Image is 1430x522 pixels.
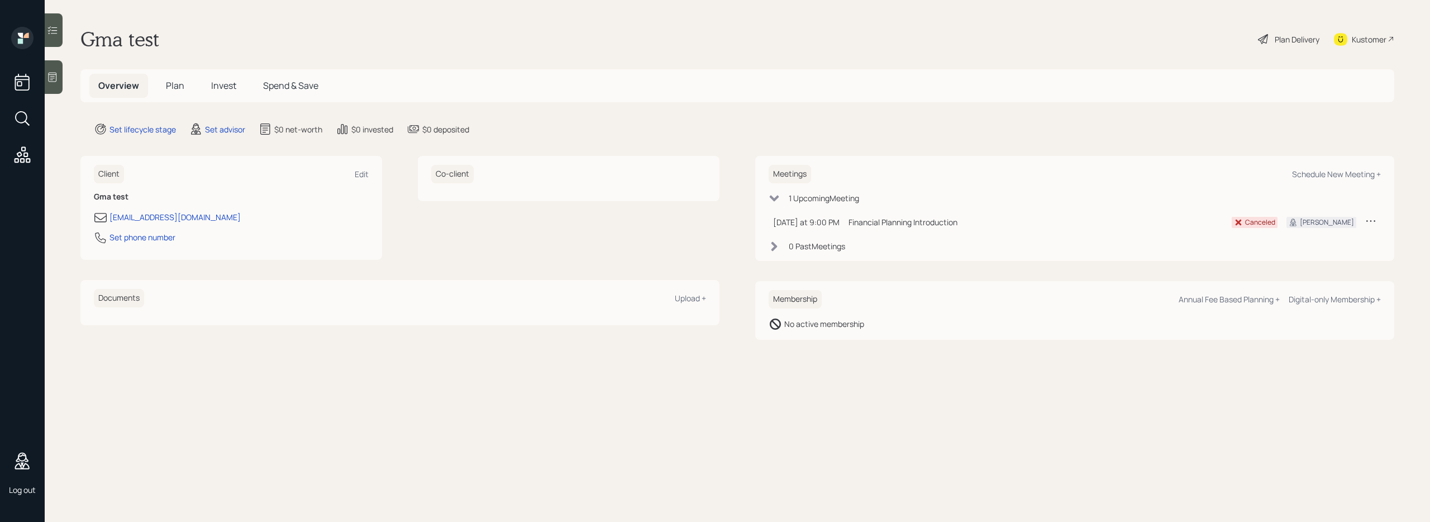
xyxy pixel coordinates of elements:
div: $0 net-worth [274,124,322,135]
div: [EMAIL_ADDRESS][DOMAIN_NAME] [109,211,241,223]
div: Set phone number [109,231,175,243]
div: $0 deposited [422,124,469,135]
div: Kustomer [1352,34,1386,45]
h6: Client [94,165,124,183]
div: Digital-only Membership + [1289,294,1381,305]
div: Edit [355,169,369,179]
div: Upload + [675,293,706,303]
div: 0 Past Meeting s [789,240,845,252]
div: Set advisor [205,124,245,135]
h1: Gma test [80,27,159,51]
h6: Meetings [769,165,811,183]
div: $0 invested [351,124,393,135]
div: 1 Upcoming Meeting [789,192,859,204]
span: Plan [166,79,184,92]
span: Spend & Save [263,79,318,92]
h6: Co-client [431,165,474,183]
div: Set lifecycle stage [109,124,176,135]
h6: Membership [769,290,822,309]
div: [PERSON_NAME] [1300,217,1354,227]
div: Financial Planning Introduction [849,216,1223,228]
span: Invest [211,79,236,92]
div: Plan Delivery [1275,34,1319,45]
h6: Documents [94,289,144,307]
div: Annual Fee Based Planning + [1179,294,1280,305]
div: [DATE] at 9:00 PM [773,216,840,228]
div: No active membership [784,318,864,330]
div: Log out [9,485,36,495]
div: Schedule New Meeting + [1292,169,1381,179]
h6: Gma test [94,192,369,202]
div: Canceled [1245,217,1275,227]
span: Overview [98,79,139,92]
